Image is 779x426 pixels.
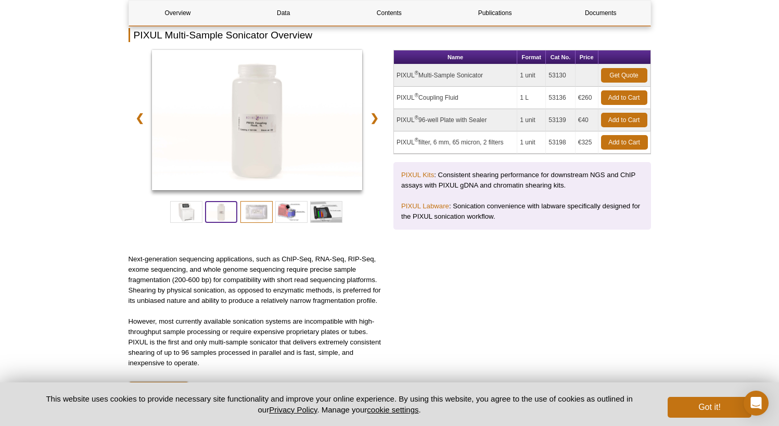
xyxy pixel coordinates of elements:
[401,201,643,222] p: : Sonication convenience with labware specifically designed for the PIXUL sonication workflow.
[517,64,546,87] td: 1 unit
[367,405,418,414] button: cookie settings
[401,170,643,191] p: : Consistent shearing performance for downstream NGS and ChIP assays with PIXUL gDNA and chromati...
[744,391,769,416] div: Open Intercom Messenger
[576,109,598,131] td: €40
[546,50,575,64] th: Cat No.
[394,50,517,64] th: Name
[601,68,647,83] a: Get Quote
[393,254,651,398] iframe: PIXUL Multi-Sample Sonicator: Sample Preparation, Proteomics and Beyond
[601,135,648,150] a: Add to Cart
[517,50,546,64] th: Format
[129,316,386,368] p: However, most currently available sonication systems are incompatible with high-throughput sample...
[415,115,418,121] sup: ®
[394,131,517,154] td: PIXUL filter, 6 mm, 65 micron, 2 filters
[28,393,651,415] p: This website uses cookies to provide necessary site functionality and improve your online experie...
[601,90,647,105] a: Add to Cart
[394,64,517,87] td: PIXUL Multi-Sample Sonicator
[517,109,546,131] td: 1 unit
[129,28,651,42] h2: PIXUL Multi-Sample Sonicator Overview
[152,50,363,190] img: PIXUL Coupling Fluid
[576,50,598,64] th: Price
[517,87,546,109] td: 1 L
[363,106,386,130] a: ❯
[401,202,449,210] a: PIXUL Labware
[576,87,598,109] td: €260
[415,92,418,98] sup: ®
[446,1,544,25] a: Publications
[517,131,546,154] td: 1 unit
[546,87,575,109] td: 53136
[546,64,575,87] td: 53130
[546,109,575,131] td: 53139
[401,171,434,179] a: PIXUL Kits
[235,1,333,25] a: Data
[394,109,517,131] td: PIXUL 96-well Plate with Sealer
[129,382,189,402] a: Get a Quote
[129,106,151,130] a: ❮
[415,137,418,143] sup: ®
[668,397,751,418] button: Got it!
[129,1,227,25] a: Overview
[269,405,317,414] a: Privacy Policy
[152,50,363,193] a: PIXUL Coupling Fluid
[552,1,649,25] a: Documents
[546,131,575,154] td: 53198
[576,131,598,154] td: €325
[601,113,647,127] a: Add to Cart
[129,254,386,306] p: Next-generation sequencing applications, such as ChIP-Seq, RNA-Seq, RIP-Seq, exome sequencing, an...
[394,87,517,109] td: PIXUL Coupling Fluid
[340,1,438,25] a: Contents
[415,70,418,76] sup: ®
